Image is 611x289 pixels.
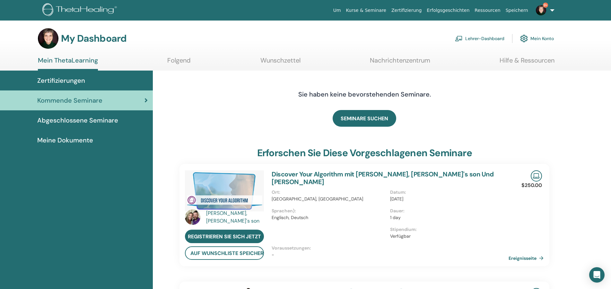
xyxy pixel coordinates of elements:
[185,170,264,211] img: Discover Your Algorithm
[341,115,388,122] span: SEMINARE SUCHEN
[520,33,528,44] img: cog.svg
[37,96,102,105] span: Kommende Seminare
[543,3,548,8] span: 9+
[503,4,531,16] a: Speichern
[38,56,98,71] a: Mein ThetaLearning
[167,56,191,69] a: Folgend
[263,90,466,98] h4: Sie haben keine bevorstehenden Seminare.
[390,214,505,221] p: 1 day
[260,56,301,69] a: Wunschzettel
[390,208,505,214] p: Dauer :
[272,170,493,186] a: Discover Your Algorithm mit [PERSON_NAME], [PERSON_NAME]'s son Und [PERSON_NAME]
[589,267,605,283] div: Open Intercom Messenger
[455,31,504,46] a: Lehrer-Dashboard
[185,209,200,225] img: default.jpg
[185,230,264,243] a: Registrieren Sie sich jetzt
[61,33,127,44] h3: My Dashboard
[455,36,463,41] img: chalkboard-teacher.svg
[185,246,264,260] button: auf Wunschliste speichern
[42,3,119,18] img: logo.png
[272,245,509,251] p: Voraussetzungen :
[272,189,386,196] p: Ort :
[37,76,85,85] span: Zertifizierungen
[520,31,554,46] a: Mein Konto
[424,4,472,16] a: Erfolgsgeschichten
[389,4,424,16] a: Zertifizierung
[333,110,396,127] a: SEMINARE SUCHEN
[331,4,344,16] a: Um
[257,147,472,159] h3: Erforschen Sie diese vorgeschlagenen Seminare
[272,196,386,202] p: [GEOGRAPHIC_DATA], [GEOGRAPHIC_DATA]
[370,56,430,69] a: Nachrichtenzentrum
[500,56,554,69] a: Hilfe & Ressourcen
[37,135,93,145] span: Meine Dokumente
[38,28,58,49] img: default.jpg
[344,4,389,16] a: Kurse & Seminare
[272,251,509,258] p: -
[188,233,261,240] span: Registrieren Sie sich jetzt
[206,209,266,225] a: [PERSON_NAME], [PERSON_NAME]'s son
[390,196,505,202] p: [DATE]
[509,253,546,263] a: Ereignisseite
[272,214,386,221] p: Englisch, Deutsch
[472,4,503,16] a: Ressourcen
[37,115,118,125] span: Abgeschlossene Seminare
[390,233,505,240] p: Verfügbar
[536,5,546,15] img: default.jpg
[390,226,505,233] p: Stipendium :
[390,189,505,196] p: Datum :
[531,170,542,182] img: Live Online Seminar
[272,208,386,214] p: Sprachen) :
[521,182,542,189] p: $250.00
